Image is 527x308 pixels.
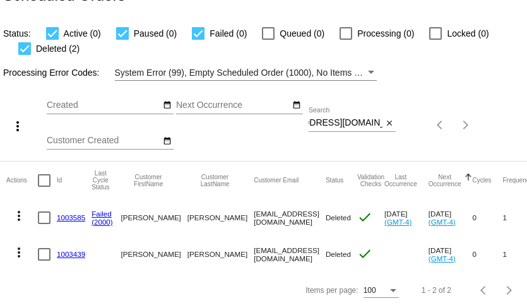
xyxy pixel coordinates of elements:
button: Clear [382,117,396,130]
button: Change sorting for LastProcessingCycleId [92,170,109,191]
mat-icon: date_range [163,100,172,110]
div: Items per page: [305,286,358,295]
a: (GMT-4) [384,218,412,226]
button: Previous page [471,278,497,303]
span: Deleted [326,213,351,222]
span: Active (0) [64,26,101,41]
mat-icon: more_vert [11,208,27,223]
mat-icon: more_vert [11,245,27,260]
mat-cell: 0 [472,199,502,236]
mat-cell: 0 [472,236,502,273]
mat-select: Items per page: [364,287,399,295]
span: Processing (0) [357,26,414,41]
button: Change sorting for CustomerLastName [187,174,242,187]
mat-cell: [DATE] [429,199,473,236]
a: (GMT-4) [429,254,456,263]
mat-cell: [PERSON_NAME] [121,199,187,236]
button: Change sorting for CustomerEmail [254,177,299,184]
a: (2000) [92,218,113,226]
a: 1003439 [57,250,85,258]
a: Failed [92,210,112,218]
span: Queued (0) [280,26,324,41]
mat-header-cell: Validation Checks [357,162,384,199]
button: Change sorting for LastOccurrenceUtc [384,174,417,187]
span: Status: [3,28,31,38]
mat-icon: more_vert [10,119,25,134]
button: Change sorting for CustomerFirstName [121,174,175,187]
mat-select: Filter by Processing Error Codes [115,65,377,81]
span: Deleted [326,250,351,258]
button: Next page [453,112,478,138]
button: Change sorting for Id [57,177,62,184]
span: Paused (0) [134,26,177,41]
mat-header-cell: Actions [6,162,38,199]
mat-cell: [DATE] [384,199,429,236]
a: (GMT-4) [429,218,456,226]
span: Deleted (2) [36,41,80,56]
mat-icon: date_range [292,100,301,110]
mat-cell: [EMAIL_ADDRESS][DOMAIN_NAME] [254,236,326,273]
mat-cell: [PERSON_NAME] [121,236,187,273]
button: Change sorting for Status [326,177,343,184]
input: Next Occurrence [176,100,290,110]
mat-cell: [DATE] [429,236,473,273]
span: Failed (0) [210,26,247,41]
input: Created [47,100,160,110]
mat-icon: check [357,210,372,225]
button: Change sorting for Cycles [472,177,491,184]
a: 1003585 [57,213,85,222]
input: Customer Created [47,136,160,146]
span: 100 [364,286,376,295]
mat-cell: [PERSON_NAME] [187,199,254,236]
mat-cell: [EMAIL_ADDRESS][DOMAIN_NAME] [254,199,326,236]
span: Locked (0) [447,26,489,41]
div: 1 - 2 of 2 [422,286,451,295]
input: Search [309,118,382,128]
mat-icon: close [385,119,394,129]
mat-icon: check [357,246,372,261]
span: Processing Error Codes: [3,68,100,78]
button: Change sorting for NextOccurrenceUtc [429,174,461,187]
button: Next page [497,278,522,303]
button: Previous page [428,112,453,138]
mat-cell: [PERSON_NAME] [187,236,254,273]
mat-icon: date_range [163,136,172,146]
